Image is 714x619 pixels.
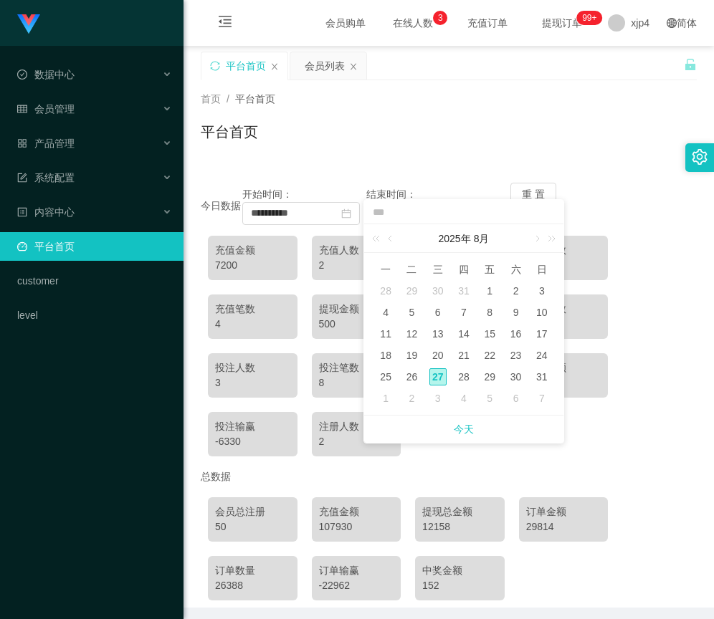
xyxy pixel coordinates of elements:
td: 2025年8月5日 [399,302,424,323]
span: 提现订单 [535,18,589,28]
td: 2025年9月2日 [399,388,424,409]
div: 2 [319,434,394,449]
div: 26 [403,368,420,385]
td: 2025年8月13日 [425,323,451,345]
div: 7 [533,390,551,407]
span: 内容中心 [17,206,75,218]
span: 日 [529,263,555,276]
td: 2025年8月21日 [451,345,477,366]
div: 5 [481,390,498,407]
td: 2025年8月6日 [425,302,451,323]
td: 2025年8月9日 [503,302,528,323]
div: 16 [508,325,525,342]
div: 17 [533,325,551,342]
div: 22 [481,347,498,364]
td: 2025年8月1日 [477,280,503,302]
td: 2025年8月24日 [529,345,555,366]
th: 周二 [399,259,424,280]
th: 周日 [529,259,555,280]
td: 2025年8月2日 [503,280,528,302]
div: 11 [377,325,394,342]
sup: 3 [433,11,447,25]
th: 周六 [503,259,528,280]
i: 图标: appstore-o [17,138,27,148]
span: 五 [477,263,503,276]
div: 订单数量 [215,563,290,578]
td: 2025年8月14日 [451,323,477,345]
td: 2025年8月20日 [425,345,451,366]
td: 2025年7月29日 [399,280,424,302]
span: 会员管理 [17,103,75,115]
td: 2025年8月26日 [399,366,424,388]
div: 充值金额 [319,504,394,519]
span: 数据中心 [17,69,75,80]
div: 1 [377,390,394,407]
div: 总数据 [201,464,697,490]
td: 2025年8月4日 [373,302,399,323]
td: 2025年8月28日 [451,366,477,388]
div: 29 [481,368,498,385]
div: 31 [533,368,551,385]
td: 2025年9月3日 [425,388,451,409]
i: 图标: calendar [341,208,351,219]
div: 12 [403,325,420,342]
a: 2025年 [437,224,472,253]
span: 结束时间： [366,188,416,200]
div: 31 [455,282,472,299]
i: 图标: close [349,62,358,71]
div: 4 [377,304,394,321]
i: 图标: check-circle-o [17,69,27,80]
i: 图标: menu-fold [201,1,249,47]
td: 2025年8月19日 [399,345,424,366]
td: 2025年8月3日 [529,280,555,302]
h1: 平台首页 [201,121,258,143]
div: 18 [377,347,394,364]
a: 下个月 (翻页下键) [530,224,543,253]
div: 25 [377,368,394,385]
div: 2 [319,258,394,273]
i: 图标: sync [210,61,220,71]
span: 四 [451,263,477,276]
div: 充值金额 [215,243,290,258]
span: 系统配置 [17,172,75,183]
span: 开始时间： [242,188,292,200]
div: 50 [215,519,290,534]
a: 上一年 (Control键加左方向键) [369,224,388,253]
td: 2025年7月30日 [425,280,451,302]
td: 2025年8月30日 [503,366,528,388]
div: 会员总注册 [215,504,290,519]
i: 图标: global [667,18,677,28]
div: 4 [215,317,290,332]
td: 2025年8月7日 [451,302,477,323]
span: 三 [425,263,451,276]
td: 2025年8月18日 [373,345,399,366]
td: 2025年8月8日 [477,302,503,323]
td: 2025年8月11日 [373,323,399,345]
div: 21 [455,347,472,364]
i: 图标: table [17,104,27,114]
th: 周五 [477,259,503,280]
p: 3 [438,11,443,25]
img: logo.9652507e.png [17,14,40,34]
span: 二 [399,263,424,276]
div: 24 [533,347,551,364]
span: 产品管理 [17,138,75,149]
span: 一 [373,263,399,276]
div: 8 [481,304,498,321]
span: 首页 [201,93,221,105]
div: 13 [429,325,447,342]
button: 重 置 [510,183,556,206]
a: 今天 [454,416,474,443]
div: 充值笔数 [215,302,290,317]
td: 2025年8月17日 [529,323,555,345]
a: 8月 [472,224,491,253]
td: 2025年9月5日 [477,388,503,409]
div: 500 [319,317,394,332]
i: 图标: setting [692,149,708,165]
div: 订单输赢 [319,563,394,578]
a: 下一年 (Control键加右方向键) [540,224,558,253]
div: 15 [481,325,498,342]
div: 19 [403,347,420,364]
div: 30 [429,282,447,299]
th: 周四 [451,259,477,280]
